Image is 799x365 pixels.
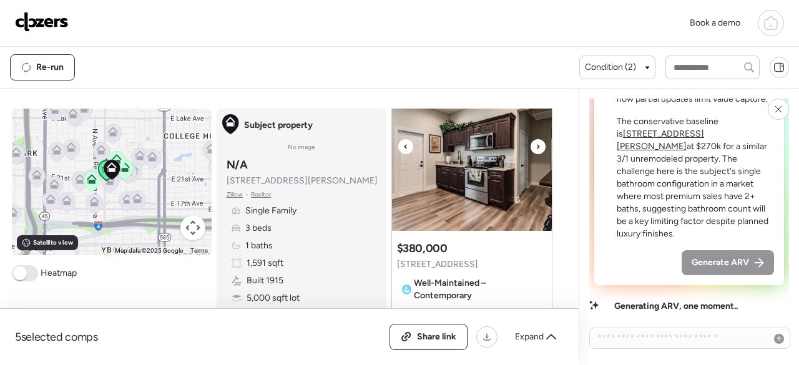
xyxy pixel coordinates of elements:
span: 5,000 sqft lot [247,292,300,304]
span: Satellite view [33,238,73,248]
img: Logo [15,12,69,32]
span: Generate ARV [692,256,749,269]
span: 5 selected comps [15,329,98,344]
a: Terms (opens in new tab) [190,247,208,254]
span: 1,591 sqft [247,257,283,270]
span: 3 beds [245,222,272,235]
span: Map data ©2025 Google [115,247,183,254]
span: Zillow [227,190,243,200]
span: Condition (2) [585,61,636,74]
h3: $380,000 [397,241,448,256]
span: Generating ARV, one moment.. [614,300,738,313]
p: The conservative baseline is at $270k for a similar 3/1 unremodeled property. The challenge here ... [617,115,774,240]
span: 1 baths [245,240,273,252]
span: No image [288,142,315,152]
span: Book a demo [690,17,740,28]
span: [STREET_ADDRESS][PERSON_NAME] [227,175,378,187]
span: Realtor [251,190,271,200]
span: Well-Maintained – Contemporary [414,277,542,302]
span: Expand [515,331,544,343]
img: Google [15,239,56,255]
span: Heatmap [41,267,77,280]
span: Re-run [36,61,64,74]
button: Map camera controls [180,215,205,240]
span: • [245,190,248,200]
span: Subject property [244,119,313,132]
span: [STREET_ADDRESS] [397,258,478,271]
span: Share link [417,331,456,343]
span: Built 1915 [247,275,283,287]
span: Single Family [245,205,297,217]
h3: N/A [227,157,248,172]
a: Open this area in Google Maps (opens a new window) [15,239,56,255]
a: [STREET_ADDRESS][PERSON_NAME] [617,129,704,152]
